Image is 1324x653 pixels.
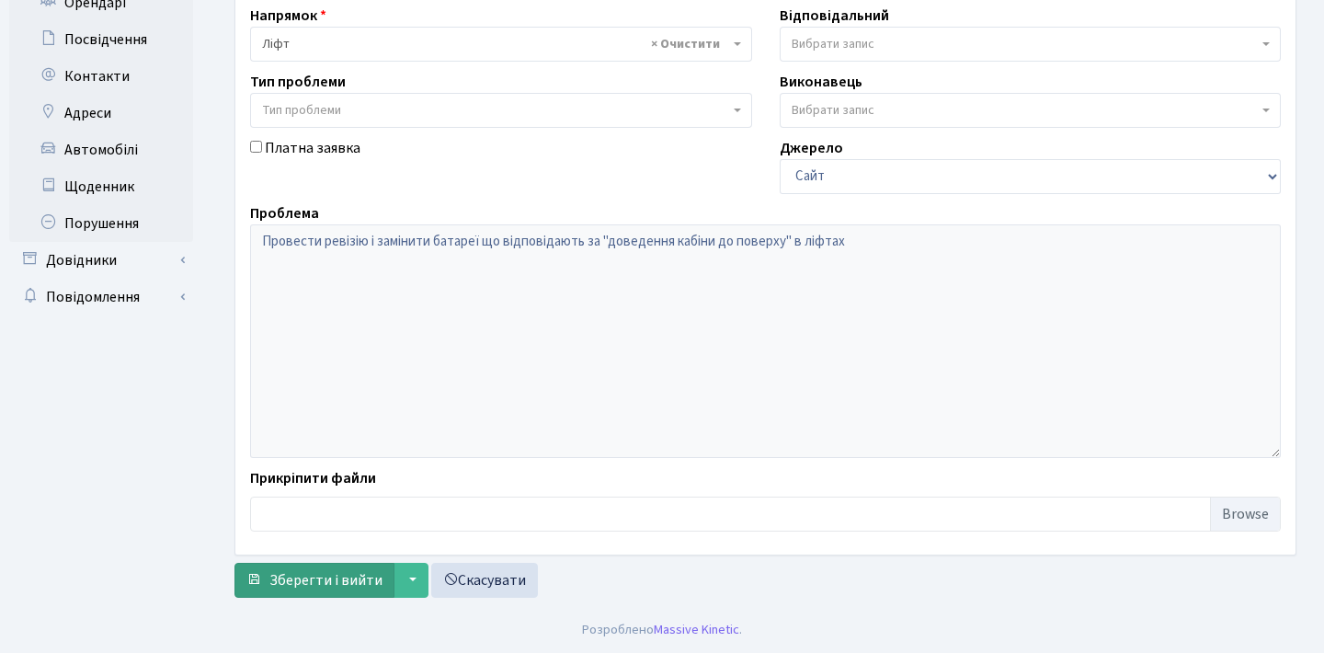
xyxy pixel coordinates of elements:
label: Напрямок [250,5,326,27]
label: Платна заявка [265,137,360,159]
a: Щоденник [9,168,193,205]
textarea: Провести ревізію і замінити батареї що відповідають за "доведення кабіни до поверху" в ліфтах [250,224,1281,458]
span: Ліфт [250,27,752,62]
a: Massive Kinetic [654,620,739,639]
a: Адреси [9,95,193,132]
label: Прикріпити файли [250,467,376,489]
a: Повідомлення [9,279,193,315]
label: Відповідальний [780,5,889,27]
button: Зберегти і вийти [234,563,394,598]
label: Тип проблеми [250,71,346,93]
span: Видалити всі елементи [651,35,720,53]
a: Контакти [9,58,193,95]
div: Розроблено . [582,620,742,640]
span: Ліфт [262,35,729,53]
a: Автомобілі [9,132,193,168]
span: Вибрати запис [792,35,874,53]
span: Вибрати запис [792,101,874,120]
a: Довідники [9,242,193,279]
a: Порушення [9,205,193,242]
label: Проблема [250,202,319,224]
label: Виконавець [780,71,862,93]
label: Джерело [780,137,843,159]
span: Зберегти і вийти [269,570,382,590]
span: Тип проблеми [262,101,341,120]
a: Посвідчення [9,21,193,58]
a: Скасувати [431,563,538,598]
